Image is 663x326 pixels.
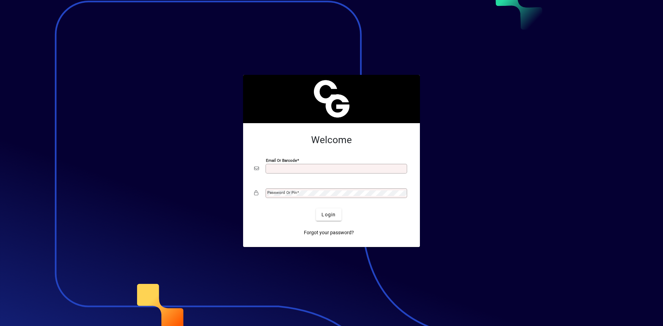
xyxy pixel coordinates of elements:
mat-label: Password or Pin [267,190,297,195]
a: Forgot your password? [301,226,357,239]
span: Login [321,211,336,218]
button: Login [316,208,341,221]
span: Forgot your password? [304,229,354,236]
mat-label: Email or Barcode [266,158,297,163]
h2: Welcome [254,134,409,146]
